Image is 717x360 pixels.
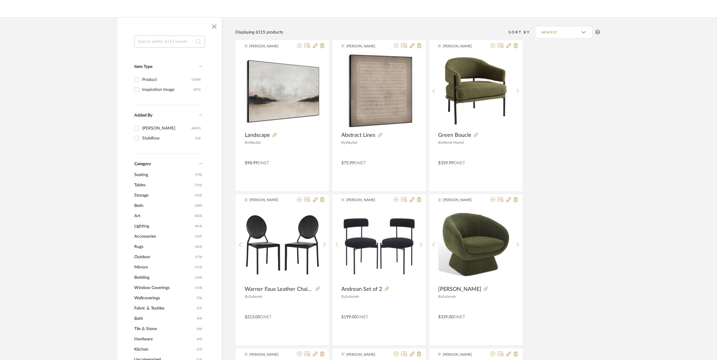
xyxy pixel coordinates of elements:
[134,272,193,283] span: Bedding
[134,190,193,201] span: Storage
[134,36,205,48] input: Search within 6115 results
[443,352,481,357] span: [PERSON_NAME]
[245,286,313,293] span: Warner Faux Leather Chair Set of 2
[250,43,288,49] span: [PERSON_NAME]
[197,304,202,313] span: (57)
[134,262,193,272] span: Mirrors
[142,133,195,143] div: StyleRow
[250,197,288,203] span: [PERSON_NAME]
[346,197,384,203] span: [PERSON_NAME]
[443,197,481,203] span: [PERSON_NAME]
[134,65,152,69] span: Item Type
[508,29,535,35] div: Sort By
[197,324,202,334] span: (46)
[197,334,202,344] span: (45)
[245,132,270,139] span: Landscape
[438,161,454,165] span: $359.99
[134,221,193,231] span: Lighting
[142,85,193,95] div: Inspiration Image
[454,161,465,165] span: DNET
[342,53,417,129] img: Abstract Lines
[134,201,193,211] span: Beds
[197,345,202,354] span: (27)
[195,242,202,252] span: (263)
[454,315,465,319] span: DNET
[195,232,202,241] span: (337)
[195,221,202,231] span: (814)
[249,295,263,298] span: Safavieh
[195,262,202,272] span: (151)
[197,314,202,323] span: (49)
[195,283,202,293] span: (118)
[134,303,195,313] span: Fabric & Textiles
[442,141,464,144] span: World Market
[342,315,357,319] span: $199.00
[195,211,202,221] span: (823)
[346,352,384,357] span: [PERSON_NAME]
[134,231,193,242] span: Accessories
[342,286,382,293] span: Andrean Set of 2
[260,315,272,319] span: DNET
[142,124,192,133] div: [PERSON_NAME]
[438,53,513,128] img: Green Boucle
[357,315,368,319] span: DNET
[134,113,152,117] span: Added By
[134,283,193,293] span: Window Coverings
[195,201,202,211] span: (209)
[245,53,320,129] img: Landscape
[443,43,481,49] span: [PERSON_NAME]
[192,75,201,85] div: (5240)
[438,295,442,298] span: By
[195,191,202,200] span: (322)
[245,214,320,275] img: Warner Faux Leather Chair Set of 2
[438,141,442,144] span: By
[142,75,192,85] div: Product
[438,315,454,319] span: $339.00
[134,242,193,252] span: Rugs
[208,21,220,33] button: Close
[134,313,195,324] span: Bath
[134,293,195,303] span: Wallcoverings
[346,141,358,144] span: Wayfair
[195,252,202,262] span: (176)
[195,273,202,282] span: (144)
[346,295,359,298] span: Safavieh
[195,180,202,190] span: (741)
[250,352,288,357] span: [PERSON_NAME]
[438,286,481,293] span: [PERSON_NAME]
[258,161,269,165] span: DNET
[192,124,201,133] div: (6092)
[134,180,193,190] span: Tables
[195,170,202,180] span: (770)
[193,85,201,95] div: (875)
[245,295,249,298] span: By
[249,141,261,144] span: Wayfair
[245,315,260,319] span: $213.00
[438,207,513,282] img: Kiana
[342,161,355,165] span: $75.99
[134,334,195,344] span: Hardware
[346,43,384,49] span: [PERSON_NAME]
[342,207,416,282] img: Andrean Set of 2
[438,132,471,139] span: Green Boucle
[134,162,151,167] span: Category
[245,141,249,144] span: By
[442,295,456,298] span: Safavieh
[197,293,202,303] span: (76)
[134,170,193,180] span: Seating
[134,344,195,355] span: Kitchen
[134,252,193,262] span: Outdoor
[342,132,376,139] span: Abstract Lines
[134,324,195,334] span: Tile & Stone
[355,161,366,165] span: DNET
[245,161,258,165] span: $98.99
[235,29,283,36] div: Displaying 6115 products
[134,211,193,221] span: Art
[342,295,346,298] span: By
[195,133,201,143] div: (23)
[342,141,346,144] span: By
